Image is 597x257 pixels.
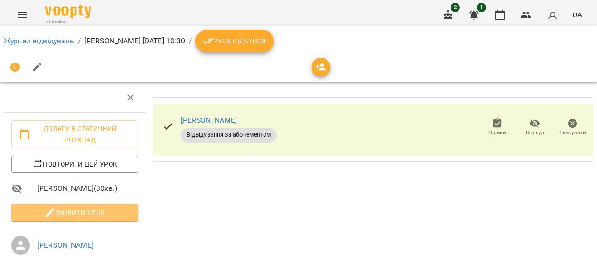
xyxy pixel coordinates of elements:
[78,35,81,47] li: /
[477,3,486,12] span: 1
[559,129,586,137] span: Скасувати
[37,183,138,194] span: [PERSON_NAME] ( 30 хв. )
[11,156,138,173] button: Повторити цей урок
[11,4,34,26] button: Menu
[488,129,506,137] span: Оцінки
[526,129,544,137] span: Прогул
[554,115,591,141] button: Скасувати
[4,36,74,45] a: Журнал відвідувань
[11,204,138,221] button: Змінити урок
[19,207,131,218] span: Змінити урок
[195,30,274,52] button: Урок відбувся
[569,6,586,23] button: UA
[479,115,516,141] button: Оцінки
[451,3,460,12] span: 2
[4,30,593,52] nav: breadcrumb
[181,131,277,139] span: Відвідування за абонементом
[45,5,91,18] img: Voopty Logo
[37,241,94,250] a: [PERSON_NAME]
[572,10,582,20] span: UA
[45,19,91,25] span: For Business
[546,8,559,21] img: avatar_s.png
[11,120,138,148] button: Додати в статичний розклад
[19,123,131,146] span: Додати в статичний розклад
[516,115,554,141] button: Прогул
[181,116,237,125] a: [PERSON_NAME]
[19,159,131,170] span: Повторити цей урок
[189,35,192,47] li: /
[84,35,185,47] p: [PERSON_NAME] [DATE] 10:30
[203,35,266,47] span: Урок відбувся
